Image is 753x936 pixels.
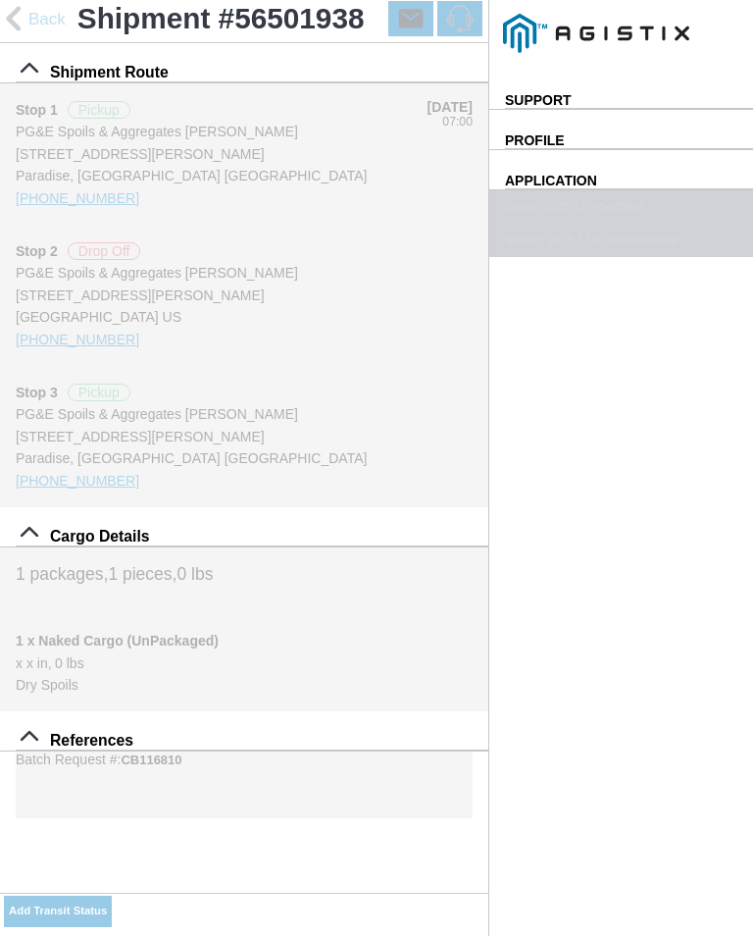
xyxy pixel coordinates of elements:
[50,528,150,546] span: Cargo Details
[50,732,133,750] span: References
[489,110,753,150] ion-list-header: Profile
[50,64,169,81] span: Shipment Route
[489,70,753,110] ion-list-header: Support
[489,150,753,190] ion-list-header: Application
